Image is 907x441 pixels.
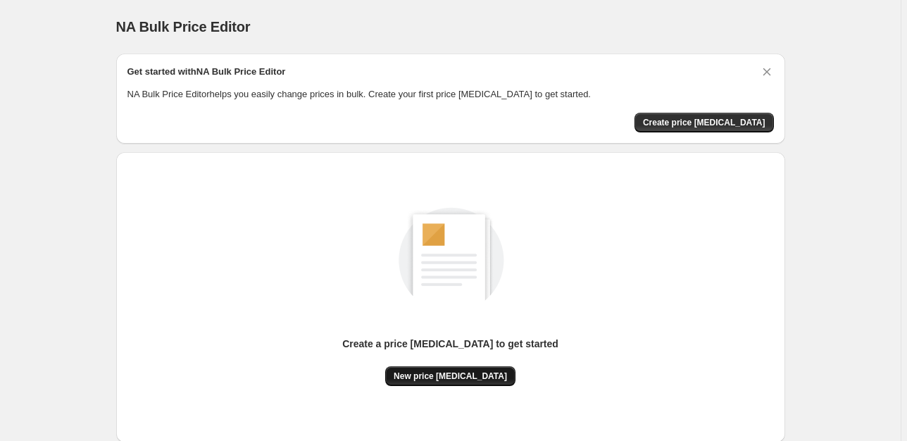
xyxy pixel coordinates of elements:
[342,337,558,351] p: Create a price [MEDICAL_DATA] to get started
[127,87,774,101] p: NA Bulk Price Editor helps you easily change prices in bulk. Create your first price [MEDICAL_DAT...
[116,19,251,35] span: NA Bulk Price Editor
[394,371,507,382] span: New price [MEDICAL_DATA]
[385,366,515,386] button: New price [MEDICAL_DATA]
[643,117,765,128] span: Create price [MEDICAL_DATA]
[127,65,286,79] h2: Get started with NA Bulk Price Editor
[634,113,774,132] button: Create price change job
[760,65,774,79] button: Dismiss card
